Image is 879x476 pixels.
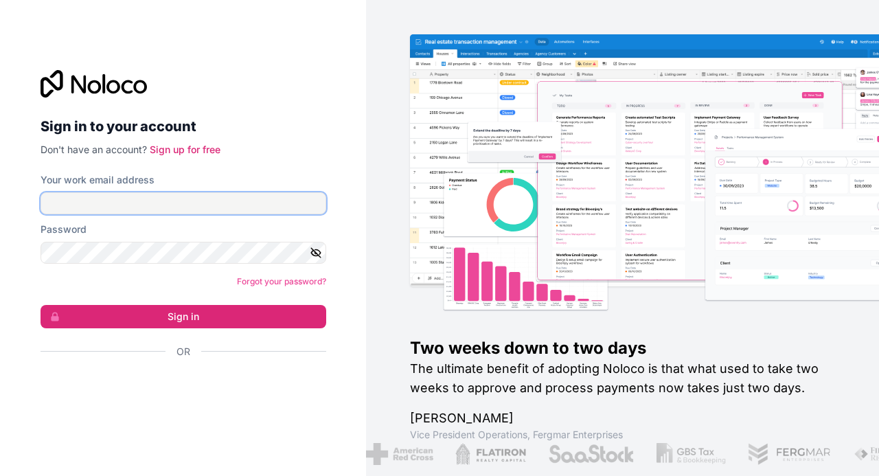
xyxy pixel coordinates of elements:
h1: Vice President Operations , Fergmar Enterprises [410,428,835,442]
label: Your work email address [41,173,155,187]
span: Or [176,345,190,359]
img: /assets/flatiron-C8eUkumj.png [455,443,526,465]
h2: Sign in to your account [41,114,326,139]
label: Password [41,223,87,236]
h1: Two weeks down to two days [410,337,835,359]
span: Don't have an account? [41,144,147,155]
button: Sign in [41,305,326,328]
iframe: Sign in with Google Button [34,374,322,404]
input: Password [41,242,326,264]
h2: The ultimate benefit of adopting Noloco is that what used to take two weeks to approve and proces... [410,359,835,398]
h1: [PERSON_NAME] [410,409,835,428]
a: Sign up for free [150,144,220,155]
input: Email address [41,192,326,214]
img: /assets/gbstax-C-GtDUiK.png [656,443,726,465]
a: Forgot your password? [237,276,326,286]
img: /assets/american-red-cross-BAupjrZR.png [366,443,433,465]
img: /assets/saastock-C6Zbiodz.png [548,443,635,465]
img: /assets/fergmar-CudnrXN5.png [748,443,832,465]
